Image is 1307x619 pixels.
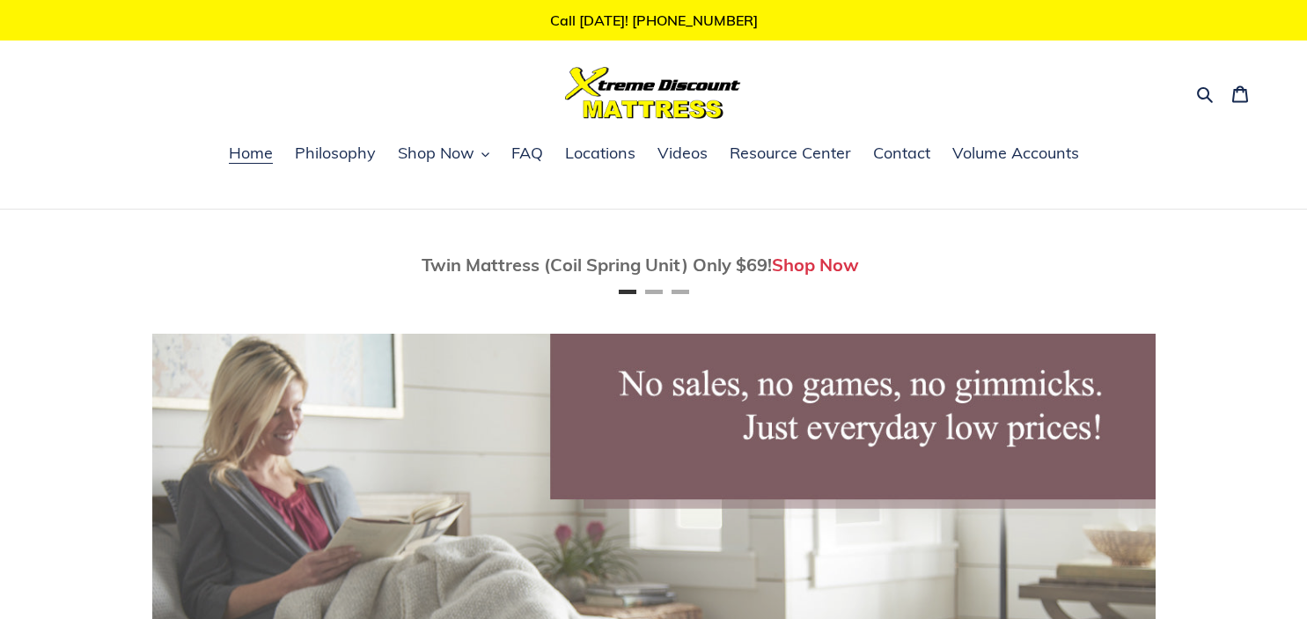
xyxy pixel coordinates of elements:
[619,290,636,294] button: Page 1
[730,143,851,164] span: Resource Center
[944,141,1088,167] a: Volume Accounts
[672,290,689,294] button: Page 3
[220,141,282,167] a: Home
[295,143,376,164] span: Philosophy
[389,141,498,167] button: Shop Now
[873,143,930,164] span: Contact
[649,141,716,167] a: Videos
[645,290,663,294] button: Page 2
[864,141,939,167] a: Contact
[721,141,860,167] a: Resource Center
[422,254,772,276] span: Twin Mattress (Coil Spring Unit) Only $69!
[952,143,1079,164] span: Volume Accounts
[565,143,635,164] span: Locations
[556,141,644,167] a: Locations
[503,141,552,167] a: FAQ
[229,143,273,164] span: Home
[772,254,859,276] a: Shop Now
[398,143,474,164] span: Shop Now
[511,143,543,164] span: FAQ
[286,141,385,167] a: Philosophy
[565,67,741,119] img: Xtreme Discount Mattress
[657,143,708,164] span: Videos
